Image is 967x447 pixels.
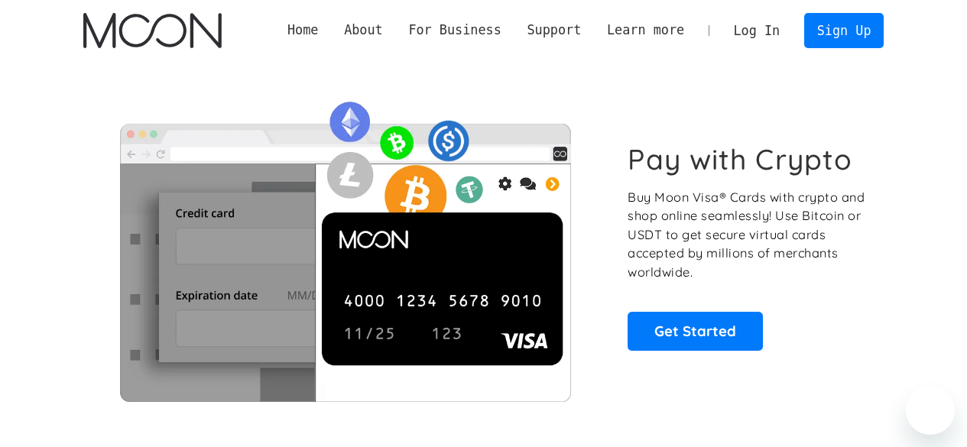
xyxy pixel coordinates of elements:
a: Home [274,21,331,40]
a: Sign Up [804,13,884,47]
div: For Business [408,21,501,40]
div: Learn more [594,21,697,40]
a: Log In [721,14,793,47]
h1: Pay with Crypto [628,142,852,177]
p: Buy Moon Visa® Cards with crypto and shop online seamlessly! Use Bitcoin or USDT to get secure vi... [628,188,867,282]
img: Moon Cards let you spend your crypto anywhere Visa is accepted. [83,91,607,401]
div: About [344,21,383,40]
iframe: Button to launch messaging window [906,386,955,435]
img: Moon Logo [83,13,222,48]
div: About [331,21,395,40]
a: Get Started [628,312,763,350]
div: Support [514,21,594,40]
div: Support [527,21,581,40]
div: Learn more [607,21,684,40]
a: home [83,13,222,48]
div: For Business [396,21,514,40]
